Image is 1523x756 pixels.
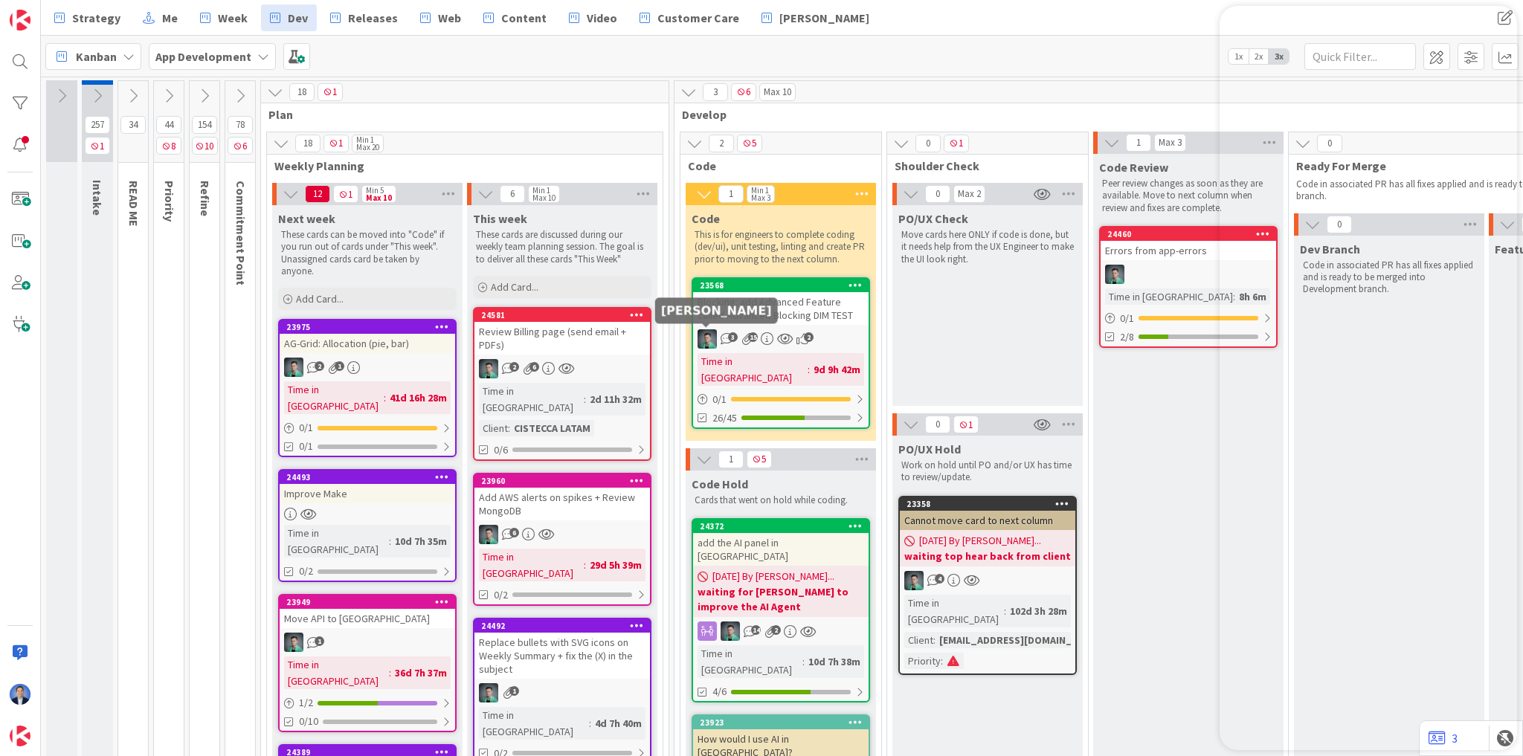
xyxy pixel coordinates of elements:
[693,520,869,533] div: 24372
[85,116,110,134] span: 257
[10,10,30,30] img: Visit kanbanzone.com
[898,211,968,226] span: PO/UX Check
[692,518,870,702] a: 24372add the AI panel in [GEOGRAPHIC_DATA][DATE] By [PERSON_NAME]...waiting for [PERSON_NAME] to ...
[474,322,650,355] div: Review Billing page (send email + PDFs)
[904,632,933,648] div: Client
[712,410,737,426] span: 26/45
[299,420,313,436] span: 0 / 1
[386,390,451,406] div: 41d 16h 28m
[703,83,728,101] span: 3
[751,194,770,201] div: Max 3
[474,474,650,520] div: 23960Add AWS alerts on spikes + Review MongoDB
[284,525,389,558] div: Time in [GEOGRAPHIC_DATA]
[693,279,869,325] div: 23568Blocking: add Advanced Feature called Advanced Blocking DIM TEST
[693,533,869,566] div: add the AI panel in [GEOGRAPHIC_DATA]
[162,181,177,222] span: Priority
[900,571,1075,590] div: VP
[278,594,457,732] a: 23949Move API to [GEOGRAPHIC_DATA]VPTime in [GEOGRAPHIC_DATA]:36d 7h 37m1/20/10
[192,116,217,134] span: 154
[1120,329,1134,345] span: 2/8
[698,584,864,614] b: waiting for [PERSON_NAME] to improve the AI Agent
[481,621,650,631] div: 24492
[286,472,455,482] div: 24493
[280,334,455,353] div: AG-Grid: Allocation (pie, bar)
[10,684,30,705] img: DP
[1101,241,1276,260] div: Errors from app-errors
[904,595,1004,627] div: Time in [GEOGRAPHIC_DATA]
[936,632,1106,648] div: [EMAIL_ADDRESS][DOMAIN_NAME]
[280,320,455,334] div: 23975
[692,211,720,226] span: Code
[192,137,218,155] span: 10
[296,292,344,306] span: Add Card...
[751,625,761,635] span: 14
[529,362,539,372] span: 6
[473,211,527,226] span: This week
[895,158,1069,173] span: Shoulder Check
[72,9,120,27] span: Strategy
[657,9,739,27] span: Customer Care
[280,358,455,377] div: VP
[476,229,648,265] p: These cards are discussed during our weekly team planning session. The goal is to deliver all the...
[1120,311,1134,326] span: 0 / 1
[288,9,308,27] span: Dev
[356,143,379,151] div: Max 20
[898,496,1077,675] a: 23358Cannot move card to next column[DATE] By [PERSON_NAME]...waiting top hear back from clientVP...
[805,653,864,670] div: 10d 7h 38m
[494,442,508,458] span: 0/6
[333,185,358,203] span: 1
[474,633,650,679] div: Replace bullets with SVG icons on Weekly Summary + fix the (X) in the subject
[584,557,586,573] span: :
[473,473,651,606] a: 23960Add AWS alerts on spikes + Review MongoDBVPTime in [GEOGRAPHIC_DATA]:29d 5h 39m0/2
[907,499,1075,509] div: 23358
[1105,288,1233,305] div: Time in [GEOGRAPHIC_DATA]
[156,116,181,134] span: 44
[274,158,644,173] span: Weekly Planning
[935,574,944,584] span: 4
[509,686,519,696] span: 1
[438,9,461,27] span: Web
[356,136,374,143] div: Min 1
[1099,160,1168,175] span: Code Review
[479,359,498,378] img: VP
[391,665,451,681] div: 36d 7h 37m
[904,571,924,590] img: VP
[491,280,538,294] span: Add Card...
[474,359,650,378] div: VP
[299,563,313,579] span: 0/2
[898,442,961,456] span: PO/UX Hold
[473,307,651,461] a: 24581Review Billing page (send email + PDFs)VPTime in [GEOGRAPHIC_DATA]:2d 11h 32mClient:CISTECCA...
[693,329,869,349] div: VP
[712,569,834,584] span: [DATE] By [PERSON_NAME]...
[479,383,584,416] div: Time in [GEOGRAPHIC_DATA]
[474,308,650,355] div: 24581Review Billing page (send email + PDFs)
[120,116,146,134] span: 34
[479,549,584,581] div: Time in [GEOGRAPHIC_DATA]
[305,185,330,203] span: 12
[721,621,740,641] img: VP
[700,521,869,532] div: 24372
[712,684,727,700] span: 4/6
[1159,139,1182,146] div: Max 3
[278,469,457,582] a: 24493Improve MakeTime in [GEOGRAPHIC_DATA]:10d 7h 35m0/2
[589,715,591,731] span: :
[268,107,650,122] span: Plan
[234,181,248,285] span: Commitment Point
[1126,134,1151,152] span: 1
[804,332,814,342] span: 2
[479,707,589,740] div: Time in [GEOGRAPHIC_DATA]
[586,391,645,407] div: 2d 11h 32m
[280,484,455,503] div: Improve Make
[731,83,756,101] span: 6
[198,181,213,216] span: Refine
[700,717,869,728] div: 23923
[698,353,808,386] div: Time in [GEOGRAPHIC_DATA]
[134,4,187,31] a: Me
[45,4,129,31] a: Strategy
[661,303,772,317] h5: [PERSON_NAME]
[389,533,391,549] span: :
[280,633,455,652] div: VP
[299,714,318,729] span: 0/10
[728,332,738,342] span: 3
[261,4,317,31] a: Dev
